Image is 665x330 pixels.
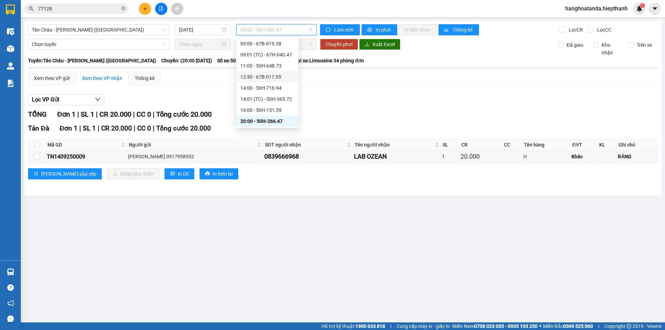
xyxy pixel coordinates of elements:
[136,110,151,118] span: CC 0
[39,50,180,93] h2: VP Nhận: [GEOGRAPHIC_DATA]
[359,39,400,50] button: downloadXuất Excel
[38,5,120,12] input: Tìm tên, số ĐT hoặc mã đơn
[128,153,262,160] div: [PERSON_NAME] 0917958952
[28,168,102,179] button: sort-ascending[PERSON_NAME] sắp xếp
[320,24,360,35] button: syncLàm mới
[240,117,294,125] div: 20:00 - 50H-266.47
[121,6,125,10] span: close-circle
[599,41,623,56] span: Kho nhận
[240,95,294,103] div: 14:01 (TC) - 50H-365.72
[560,4,633,13] span: hanghoatanda.hiepthanh
[57,110,76,118] span: Đơn 1
[564,41,586,49] span: Đã giao
[292,57,364,64] span: Loại xe: Limousine 34 phòng đơn
[99,110,131,118] span: CR 20.000
[652,6,658,12] span: caret-down
[179,26,220,34] input: 14/09/2025
[178,170,189,178] span: In DS
[34,171,38,177] span: sort-ascending
[598,322,599,330] span: |
[95,97,100,102] span: down
[539,325,541,328] span: ⚪️
[47,152,126,161] div: TN1409250009
[399,24,437,35] button: In đơn chọn
[165,168,194,179] button: printerIn DS
[594,26,612,34] span: Lọc CC
[7,28,14,35] img: warehouse-icon
[263,151,353,163] td: 0839666968
[362,24,397,35] button: printerIn phơi
[390,322,391,330] span: |
[240,40,294,47] div: 09:00 - 67B-019.38
[6,5,15,15] img: logo-vxr
[523,153,569,160] div: H
[96,110,98,118] span: |
[137,124,151,132] span: CC 0
[240,51,294,59] div: 09:01 (TC) - 67H-040.47
[171,3,183,15] button: aim
[217,57,256,64] span: Số xe: 50H-266.47
[153,124,154,132] span: |
[79,124,81,132] span: |
[28,94,104,105] button: Lọc VP Gửi
[461,152,501,161] div: 20.000
[47,141,120,149] span: Mã GD
[156,124,211,132] span: Tổng cước 20.000
[29,6,34,11] span: search
[438,24,479,35] button: bar-chartThống kê
[32,25,165,35] span: Tân Châu - Hồ Chí Minh (Giường)
[543,322,593,330] span: Miền Bắc
[135,74,154,82] div: Thống kê
[161,57,212,64] span: Chuyến: (20:00 [DATE])
[134,124,135,132] span: |
[240,84,294,92] div: 14:00 - 50H-716.94
[82,74,122,82] div: Xem theo VP nhận
[205,171,210,177] span: printer
[597,139,617,151] th: KL
[365,42,370,47] span: download
[153,110,154,118] span: |
[452,322,538,330] span: Miền Nam
[175,6,179,11] span: aim
[143,6,148,11] span: plus
[83,124,96,132] span: SL 1
[354,152,439,161] div: LAB OZEAN
[4,50,56,61] h2: TĐ1409250139
[627,324,631,329] span: copyright
[353,151,441,163] td: LAB OZEAN
[240,106,294,114] div: 16:00 - 50H-151.59
[442,153,458,160] div: 1
[571,153,596,160] div: Khác
[28,58,156,63] b: Tuyến: Tân Châu - [PERSON_NAME] ([GEOGRAPHIC_DATA])
[46,151,127,163] td: TN1409250009
[179,41,220,48] input: Chọn ngày
[265,141,346,149] span: SĐT người nhận
[7,284,14,291] span: question-circle
[155,3,167,15] button: file-add
[139,3,151,15] button: plus
[7,80,14,87] img: solution-icon
[502,139,522,151] th: CC
[240,73,294,81] div: 12:30 - 67B-017.05
[640,3,645,8] sup: 1
[199,168,238,179] button: printerIn biên lai
[649,3,661,15] button: caret-down
[563,323,593,329] strong: 0369 525 060
[129,141,256,149] span: Người gửi
[98,124,99,132] span: |
[7,62,14,70] img: warehouse-icon
[634,41,655,49] span: Trên xe
[618,153,656,160] div: RĂNG
[28,124,49,132] span: Tản Đà
[81,110,94,118] span: SL 1
[355,323,385,329] strong: 1900 633 818
[213,170,233,178] span: In biên lai
[101,124,132,132] span: CR 20.000
[321,322,385,330] span: Hỗ trợ kỹ thuật:
[326,27,331,33] span: sync
[355,141,433,149] span: Tên người nhận
[460,139,503,151] th: CR
[41,170,96,178] span: [PERSON_NAME] sắp xếp
[453,26,473,34] span: Thống kê
[240,62,294,70] div: 11:00 - 50H-648.73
